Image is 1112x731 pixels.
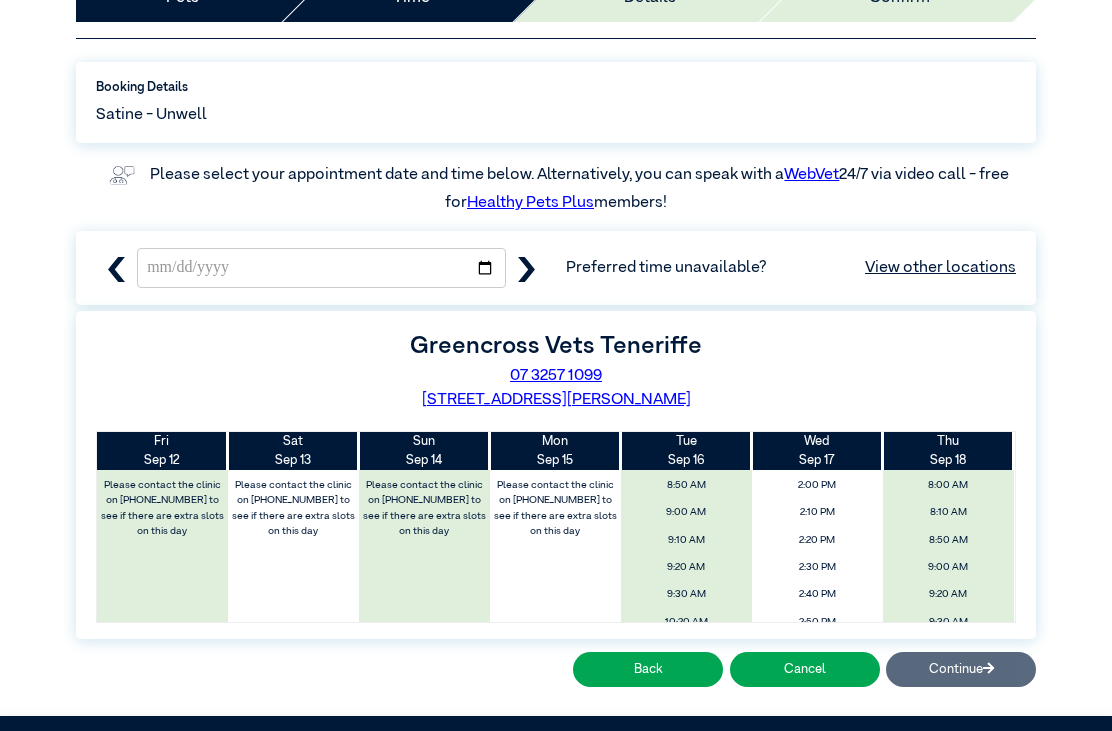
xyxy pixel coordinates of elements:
label: Please contact the clinic on [PHONE_NUMBER] to see if there are extra slots on this day [491,474,619,543]
label: Please contact the clinic on [PHONE_NUMBER] to see if there are extra slots on this day [99,474,227,543]
label: Greencross Vets Teneriffe [410,334,702,358]
button: Cancel [730,652,880,687]
label: Booking Details [96,78,1016,97]
span: 2:50 PM [757,611,877,634]
th: Sep 16 [621,432,752,470]
a: 07 3257 1099 [510,368,602,384]
span: 8:10 AM [888,501,1008,524]
label: Please select your appointment date and time below. Alternatively, you can speak with a 24/7 via ... [150,167,1012,211]
a: WebVet [784,167,839,183]
th: Sep 15 [490,432,621,470]
img: vet [103,159,141,191]
span: 8:50 AM [888,529,1008,552]
span: Preferred time unavailable? [566,256,1016,280]
span: Satine - Unwell [96,103,207,127]
span: 2:00 PM [757,474,877,497]
label: Please contact the clinic on [PHONE_NUMBER] to see if there are extra slots on this day [230,474,358,543]
label: Please contact the clinic on [PHONE_NUMBER] to see if there are extra slots on this day [361,474,489,543]
span: 2:10 PM [757,501,877,524]
span: 9:20 AM [626,556,746,579]
th: Sep 12 [97,432,228,470]
a: View other locations [865,256,1016,280]
span: 2:40 PM [757,583,877,606]
span: 2:20 PM [757,529,877,552]
span: 10:20 AM [626,611,746,634]
span: 9:20 AM [888,583,1008,606]
th: Sep 14 [359,432,490,470]
th: Sep 18 [883,432,1014,470]
th: Sep 17 [752,432,883,470]
a: Healthy Pets Plus [467,195,594,211]
span: 9:30 AM [626,583,746,606]
span: 9:00 AM [626,501,746,524]
span: 8:00 AM [888,474,1008,497]
span: 2:30 PM [757,556,877,579]
a: [STREET_ADDRESS][PERSON_NAME] [422,392,691,408]
span: 9:00 AM [888,556,1008,579]
span: 8:50 AM [626,474,746,497]
button: Back [573,652,723,687]
span: 9:30 AM [888,611,1008,634]
span: 9:10 AM [626,529,746,552]
th: Sep 13 [228,432,359,470]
